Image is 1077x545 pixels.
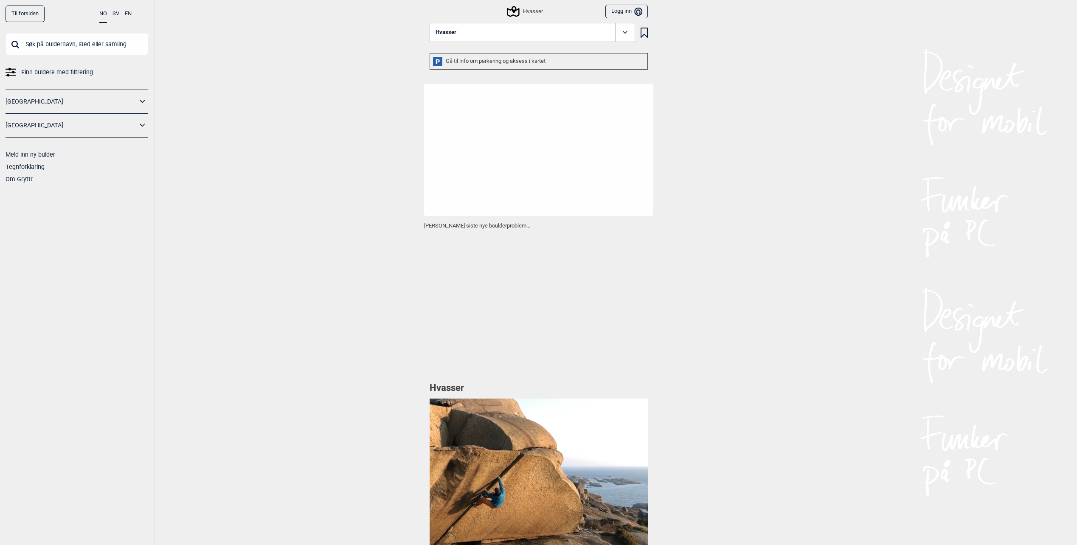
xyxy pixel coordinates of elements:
a: Meld inn ny bulder [6,151,55,158]
span: Finn buldere med filtrering [21,66,93,79]
button: Logg inn [605,5,647,19]
button: EN [125,6,132,22]
a: [GEOGRAPHIC_DATA] [6,96,137,108]
a: Om Gryttr [6,176,33,183]
div: Hvasser [508,6,543,17]
a: Til forsiden [6,6,45,22]
a: Tegnforklaring [6,163,45,170]
div: Gå til info om parkering og aksess i kartet [430,53,648,70]
button: SV [112,6,119,22]
a: [GEOGRAPHIC_DATA] [6,119,137,132]
p: [PERSON_NAME] siste nye boulderproblem... [424,222,653,230]
a: Finn buldere med filtrering [6,66,148,79]
span: Hvasser [436,29,456,36]
h1: Hvasser [430,382,648,395]
input: Søk på buldernavn, sted eller samling [6,33,148,55]
button: Hvasser [430,23,635,42]
button: NO [99,6,107,23]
